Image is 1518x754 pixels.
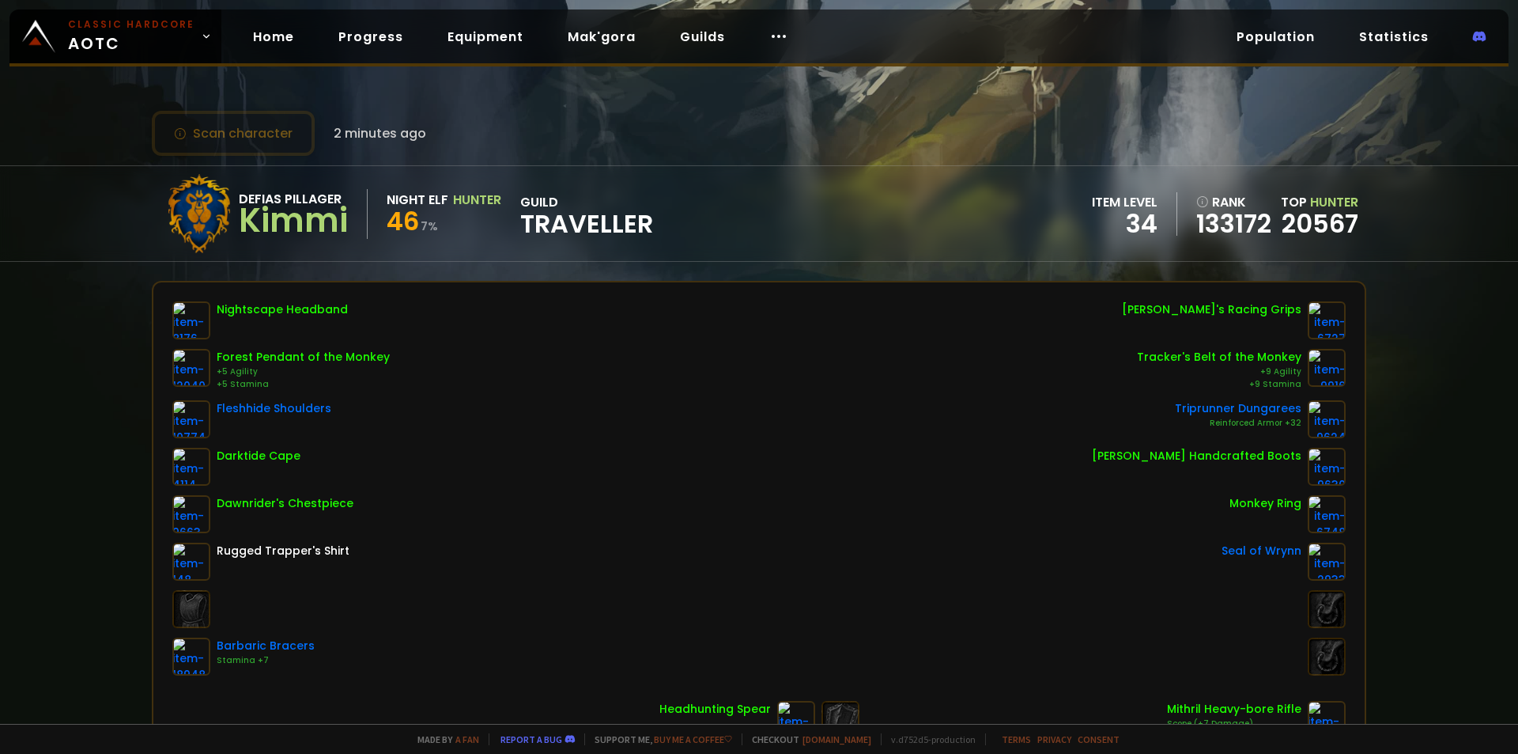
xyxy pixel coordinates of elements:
span: Traveller [520,212,653,236]
a: Consent [1078,733,1120,745]
img: item-10510 [1308,701,1346,739]
div: Mithril Heavy-bore Rifle [1167,701,1301,718]
a: [DOMAIN_NAME] [802,733,871,745]
a: Privacy [1037,733,1071,745]
div: Defias Pillager [239,189,348,209]
div: +9 Agility [1137,366,1301,378]
div: Headhunting Spear [659,701,771,718]
img: item-9916 [1308,349,1346,387]
img: item-9630 [1308,448,1346,486]
img: item-10774 [172,400,210,438]
span: AOTC [68,17,194,55]
img: item-8176 [172,301,210,339]
small: 7 % [421,218,438,234]
div: [PERSON_NAME] Handcrafted Boots [1092,448,1301,464]
div: Dawnrider's Chestpiece [217,495,353,512]
div: Tracker's Belt of the Monkey [1137,349,1301,366]
span: Support me, [584,733,732,745]
a: Buy me a coffee [654,733,732,745]
a: 133172 [1196,212,1271,236]
img: item-148 [172,543,210,581]
div: 34 [1092,212,1157,236]
a: Statistics [1346,21,1441,53]
a: Report a bug [500,733,562,745]
div: +5 Stamina [217,378,390,391]
small: Classic Hardcore [68,17,194,32]
img: item-6727 [1308,301,1346,339]
div: Rugged Trapper's Shirt [217,543,349,559]
div: Stamina +7 [217,654,315,667]
a: Guilds [667,21,738,53]
a: Terms [1002,733,1031,745]
div: guild [520,192,653,236]
img: item-9624 [1308,400,1346,438]
div: +5 Agility [217,366,390,378]
div: rank [1196,192,1271,212]
div: Hunter [453,190,501,210]
button: Scan character [152,111,315,156]
a: Home [240,21,307,53]
div: Monkey Ring [1229,495,1301,512]
img: item-1522 [777,701,815,739]
img: item-4114 [172,448,210,486]
div: Nightscape Headband [217,301,348,318]
span: 46 [387,203,419,239]
div: [PERSON_NAME]'s Racing Grips [1122,301,1301,318]
a: Classic HardcoreAOTC [9,9,221,63]
span: Checkout [742,733,871,745]
div: Triprunner Dungarees [1175,400,1301,417]
a: 20567 [1282,206,1358,241]
div: Darktide Cape [217,448,300,464]
div: +9 Stamina [1137,378,1301,391]
div: Reinforced Armor +32 [1175,417,1301,430]
img: item-9663 [172,495,210,533]
div: Top [1281,192,1358,212]
span: Hunter [1310,193,1358,211]
div: Seal of Wrynn [1222,543,1301,559]
div: Fleshhide Shoulders [217,400,331,417]
img: item-12040 [172,349,210,387]
a: Equipment [435,21,536,53]
img: item-2933 [1308,543,1346,581]
a: Population [1224,21,1327,53]
a: Mak'gora [555,21,648,53]
img: item-18948 [172,638,210,676]
span: Made by [408,733,479,745]
div: Forest Pendant of the Monkey [217,349,390,366]
div: Scope (+7 Damage) [1167,718,1301,730]
div: Kimmi [239,209,348,233]
div: item level [1092,192,1157,212]
span: 2 minutes ago [334,123,426,143]
div: Barbaric Bracers [217,638,315,654]
a: a fan [455,733,479,745]
a: Progress [326,21,416,53]
img: item-6748 [1308,495,1346,533]
span: v. d752d5 - production [881,733,976,745]
div: Night Elf [387,190,448,210]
